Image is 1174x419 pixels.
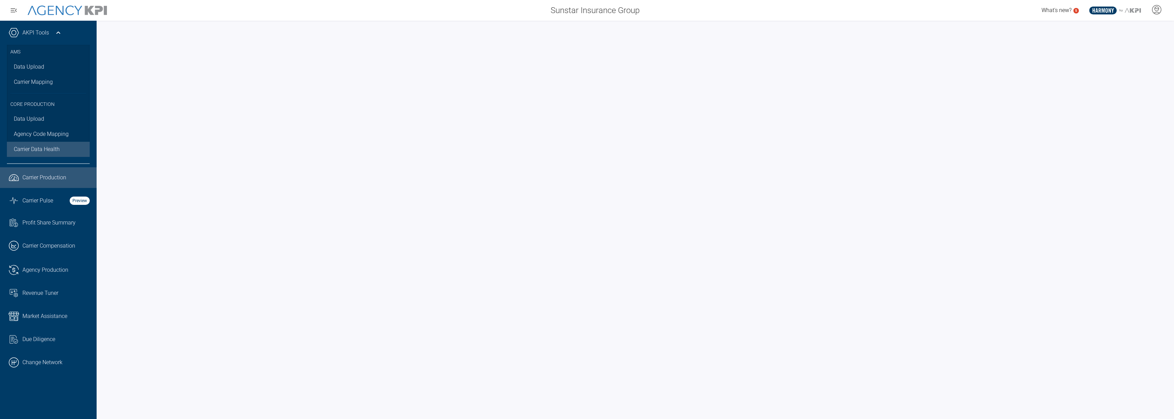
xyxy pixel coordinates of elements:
[10,93,86,112] h3: Core Production
[1042,7,1072,13] span: What's new?
[22,335,55,343] span: Due Diligence
[7,127,90,142] a: Agency Code Mapping
[7,59,90,74] a: Data Upload
[7,74,90,90] a: Carrier Mapping
[22,242,75,250] span: Carrier Compensation
[10,45,86,59] h3: AMS
[70,197,90,205] strong: Preview
[28,6,107,16] img: AgencyKPI
[551,4,640,17] span: Sunstar Insurance Group
[7,111,90,127] a: Data Upload
[14,145,60,153] span: Carrier Data Health
[22,197,53,205] span: Carrier Pulse
[1075,9,1077,12] text: 5
[22,29,49,37] a: AKPI Tools
[1073,8,1079,13] a: 5
[22,219,76,227] span: Profit Share Summary
[22,173,66,182] span: Carrier Production
[7,142,90,157] a: Carrier Data Health
[22,289,58,297] span: Revenue Tuner
[22,266,68,274] span: Agency Production
[22,312,67,320] span: Market Assistance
